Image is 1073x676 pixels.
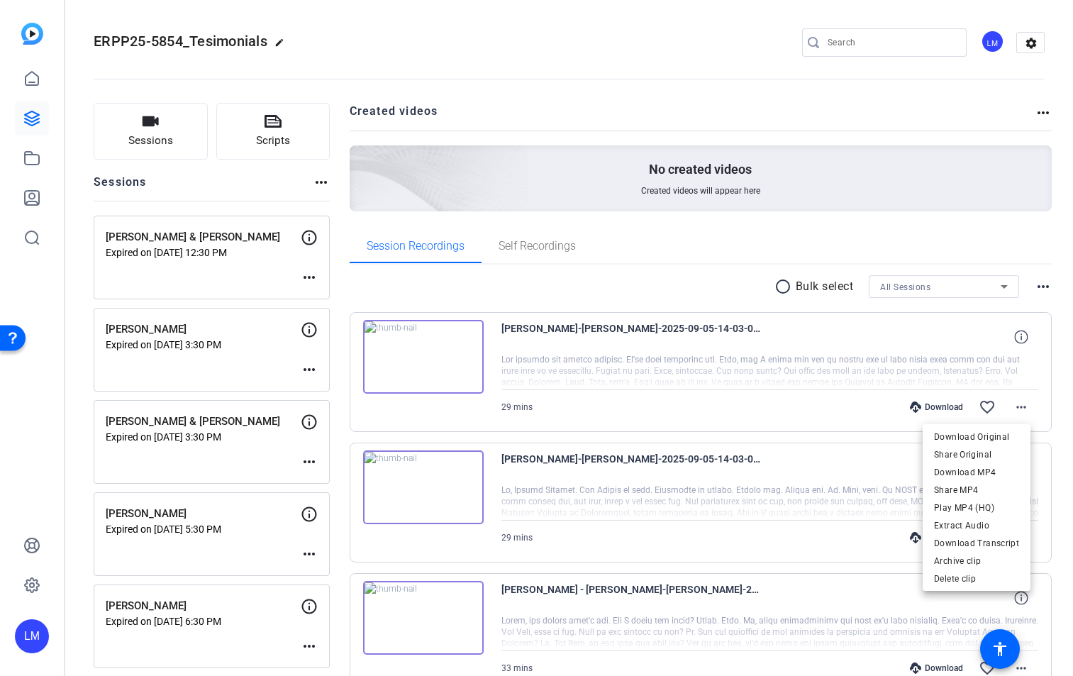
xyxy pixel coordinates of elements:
span: Download Transcript [934,535,1019,552]
span: Share Original [934,446,1019,463]
span: Download MP4 [934,464,1019,481]
span: Extract Audio [934,517,1019,534]
span: Download Original [934,428,1019,445]
span: Archive clip [934,553,1019,570]
span: Share MP4 [934,482,1019,499]
span: Play MP4 (HQ) [934,499,1019,516]
span: Delete clip [934,570,1019,587]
